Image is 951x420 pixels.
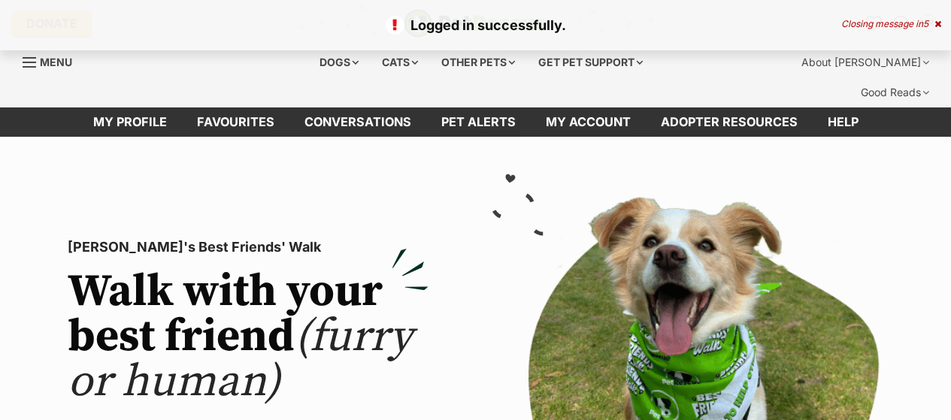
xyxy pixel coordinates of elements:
[68,270,429,405] h2: Walk with your best friend
[431,47,525,77] div: Other pets
[646,107,813,137] a: Adopter resources
[289,107,426,137] a: conversations
[371,47,429,77] div: Cats
[23,47,83,74] a: Menu
[791,47,940,77] div: About [PERSON_NAME]
[528,47,653,77] div: Get pet support
[68,309,413,410] span: (furry or human)
[68,237,429,258] p: [PERSON_NAME]'s Best Friends' Walk
[40,56,72,68] span: Menu
[309,47,369,77] div: Dogs
[813,107,874,137] a: Help
[531,107,646,137] a: My account
[182,107,289,137] a: Favourites
[426,107,531,137] a: Pet alerts
[78,107,182,137] a: My profile
[850,77,940,107] div: Good Reads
